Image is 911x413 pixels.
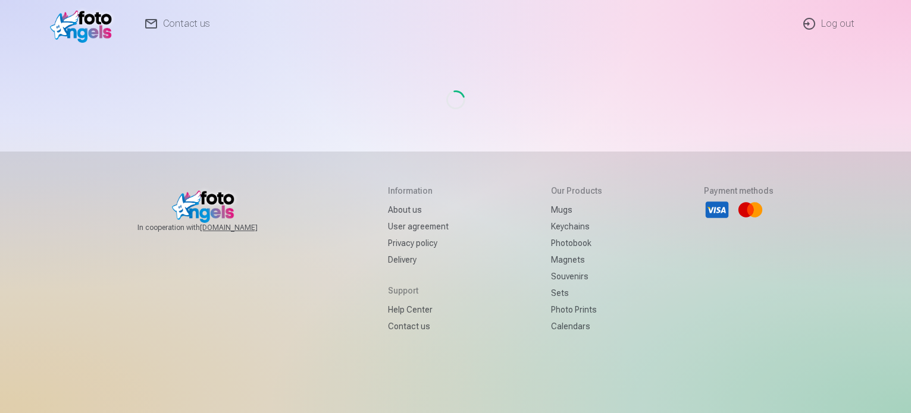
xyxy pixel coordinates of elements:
span: In cooperation with [137,223,286,232]
a: Photobook [551,235,602,251]
a: Keychains [551,218,602,235]
a: Mugs [551,201,602,218]
a: Calendars [551,318,602,335]
a: Privacy policy [388,235,449,251]
a: About us [388,201,449,218]
img: /fa1 [50,5,118,43]
h5: Payment methods [704,185,774,197]
h5: Our products [551,185,602,197]
li: Mastercard [737,197,763,223]
a: Photo prints [551,301,602,318]
h5: Support [388,285,449,297]
a: Sets [551,285,602,301]
a: Delivery [388,251,449,268]
a: Help Center [388,301,449,318]
a: Souvenirs [551,268,602,285]
h5: Information [388,185,449,197]
li: Visa [704,197,730,223]
a: Magnets [551,251,602,268]
a: Contact us [388,318,449,335]
a: [DOMAIN_NAME] [200,223,286,232]
a: User agreement [388,218,449,235]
